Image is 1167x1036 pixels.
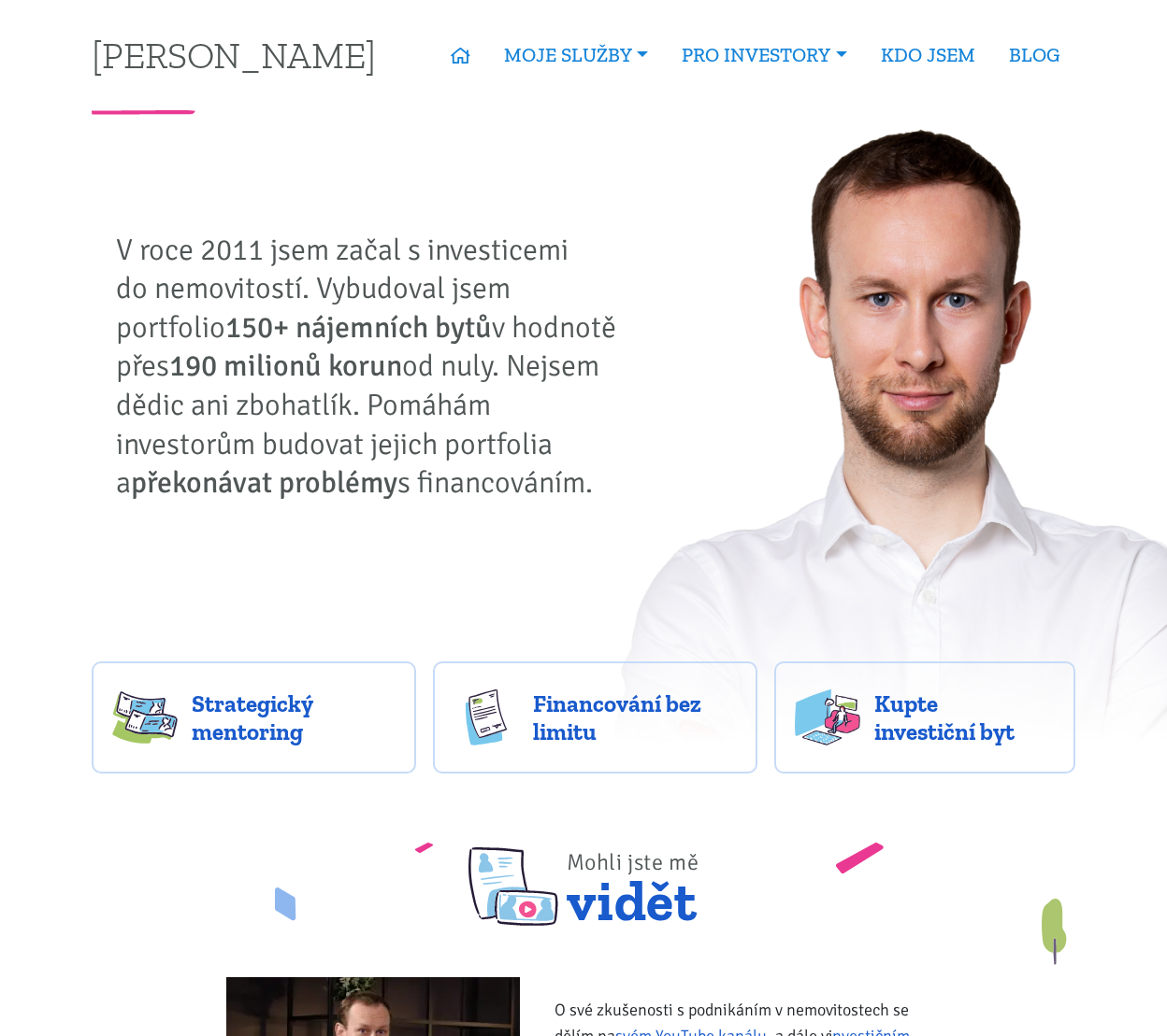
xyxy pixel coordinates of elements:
[795,689,860,745] img: flats
[864,34,992,77] a: KDO JSEM
[567,825,699,926] span: vidět
[92,36,376,73] a: [PERSON_NAME]
[874,689,1056,745] span: Kupte investiční byt
[992,34,1076,77] a: BLOG
[112,689,178,745] img: strategy
[225,309,492,346] strong: 150+ nájemních bytů
[169,348,402,384] strong: 190 milionů korun
[567,848,699,876] span: Mohli jste mě
[487,34,665,77] a: MOJE SLUŽBY
[131,464,397,501] strong: překonávat problémy
[116,231,630,503] p: V roce 2011 jsem začal s investicemi do nemovitostí. Vybudoval jsem portfolio v hodnotě přes od n...
[774,661,1076,773] a: Kupte investiční byt
[665,34,863,77] a: PRO INVESTORY
[192,689,396,745] span: Strategický mentoring
[433,661,757,773] a: Financování bez limitu
[533,689,737,745] span: Financování bez limitu
[454,689,519,745] img: finance
[92,661,416,773] a: Strategický mentoring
